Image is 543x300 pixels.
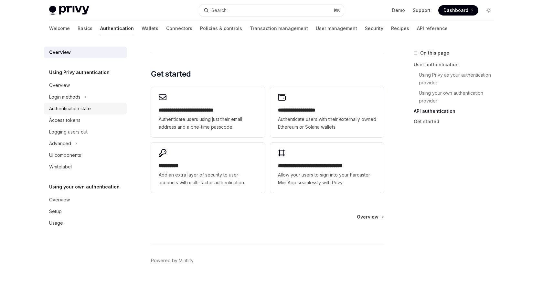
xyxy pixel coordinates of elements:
[44,91,127,103] button: Login methods
[414,88,499,106] a: Using your own authentication provider
[159,171,257,187] span: Add an extra layer of security to user accounts with multi-factor authentication.
[420,49,449,57] span: On this page
[100,21,134,36] a: Authentication
[414,70,499,88] a: Using Privy as your authentication provider
[44,138,127,149] button: Advanced
[49,81,70,89] div: Overview
[365,21,383,36] a: Security
[392,7,405,14] a: Demo
[44,206,127,217] a: Setup
[49,116,80,124] div: Access tokens
[44,149,127,161] a: UI components
[44,194,127,206] a: Overview
[49,6,89,15] img: light logo
[357,214,378,220] span: Overview
[151,69,191,79] span: Get started
[44,114,127,126] a: Access tokens
[78,21,92,36] a: Basics
[414,106,499,116] a: API authentication
[49,196,70,204] div: Overview
[49,48,71,56] div: Overview
[484,5,494,16] button: Toggle dark mode
[49,21,70,36] a: Welcome
[49,128,88,136] div: Logging users out
[278,115,376,131] span: Authenticate users with their externally owned Ethereum or Solana wallets.
[166,21,192,36] a: Connectors
[49,163,72,171] div: Whitelabel
[417,21,448,36] a: API reference
[333,8,340,13] span: ⌘ K
[142,21,158,36] a: Wallets
[413,7,431,14] a: Support
[414,59,499,70] a: User authentication
[49,105,91,112] div: Authentication state
[49,151,81,159] div: UI components
[250,21,308,36] a: Transaction management
[44,126,127,138] a: Logging users out
[49,140,71,147] div: Advanced
[49,93,80,101] div: Login methods
[44,161,127,173] a: Whitelabel
[49,69,110,76] h5: Using Privy authentication
[391,21,409,36] a: Recipes
[316,21,357,36] a: User management
[44,103,127,114] a: Authentication state
[44,217,127,229] a: Usage
[49,208,62,215] div: Setup
[211,6,229,14] div: Search...
[443,7,468,14] span: Dashboard
[438,5,478,16] a: Dashboard
[151,257,194,264] a: Powered by Mintlify
[199,5,344,16] button: Search...⌘K
[278,171,376,187] span: Allow your users to sign into your Farcaster Mini App seamlessly with Privy.
[44,80,127,91] a: Overview
[44,47,127,58] a: Overview
[49,183,120,191] h5: Using your own authentication
[159,115,257,131] span: Authenticate users using just their email address and a one-time passcode.
[49,219,63,227] div: Usage
[270,87,384,137] a: **** **** **** ****Authenticate users with their externally owned Ethereum or Solana wallets.
[151,143,265,193] a: **** *****Add an extra layer of security to user accounts with multi-factor authentication.
[357,214,383,220] a: Overview
[200,21,242,36] a: Policies & controls
[414,116,499,127] a: Get started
